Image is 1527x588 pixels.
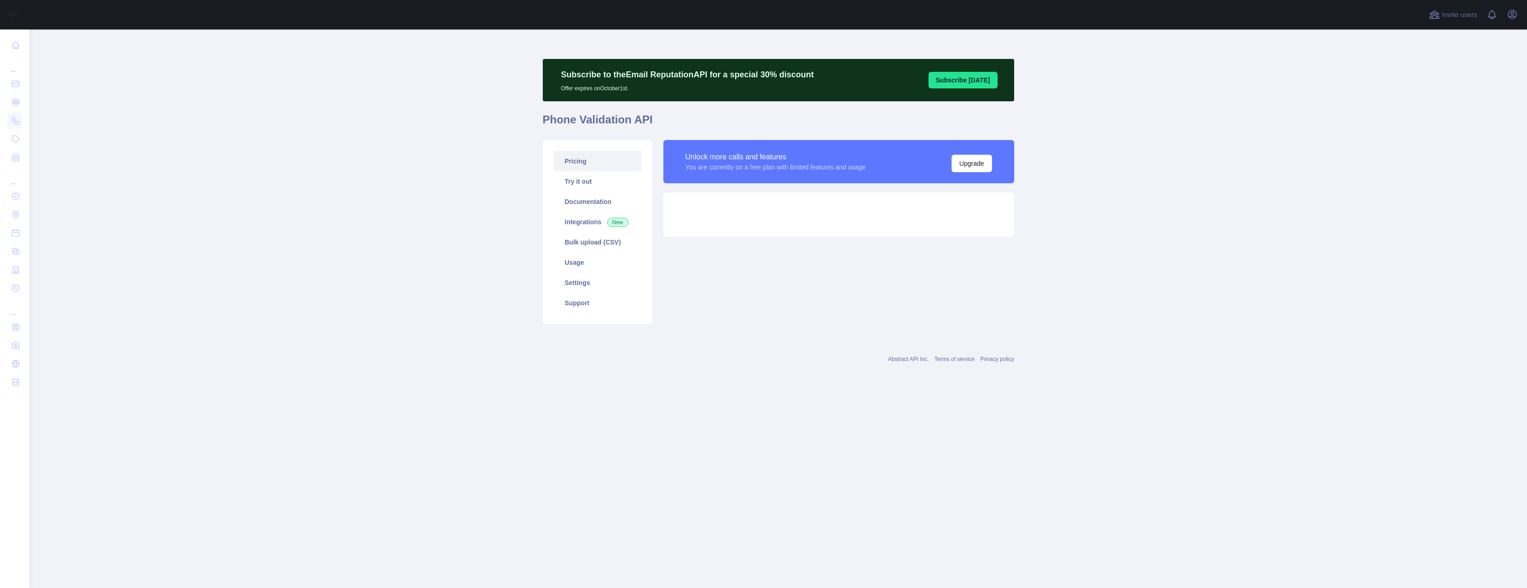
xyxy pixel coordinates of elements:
[1427,7,1479,22] button: Invite users
[554,252,641,273] a: Usage
[7,55,22,74] div: ...
[980,356,1014,362] a: Privacy policy
[554,151,641,171] a: Pricing
[952,155,992,172] button: Upgrade
[554,232,641,252] a: Bulk upload (CSV)
[7,298,22,317] div: ...
[554,293,641,313] a: Support
[7,168,22,186] div: ...
[929,72,998,88] button: Subscribe [DATE]
[554,273,641,293] a: Settings
[935,356,975,362] a: Terms of service
[561,81,814,92] p: Offer expires on October 1st.
[554,171,641,192] a: Try it out
[1442,10,1477,20] span: Invite users
[685,151,866,163] div: Unlock more calls and features
[888,356,929,362] a: Abstract API Inc.
[607,218,628,227] span: New
[561,68,814,81] p: Subscribe to the Email Reputation API for a special 30 % discount
[554,212,641,232] a: Integrations New
[543,112,1014,134] h1: Phone Validation API
[554,192,641,212] a: Documentation
[685,163,866,172] div: You are currently on a free plan with limited features and usage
